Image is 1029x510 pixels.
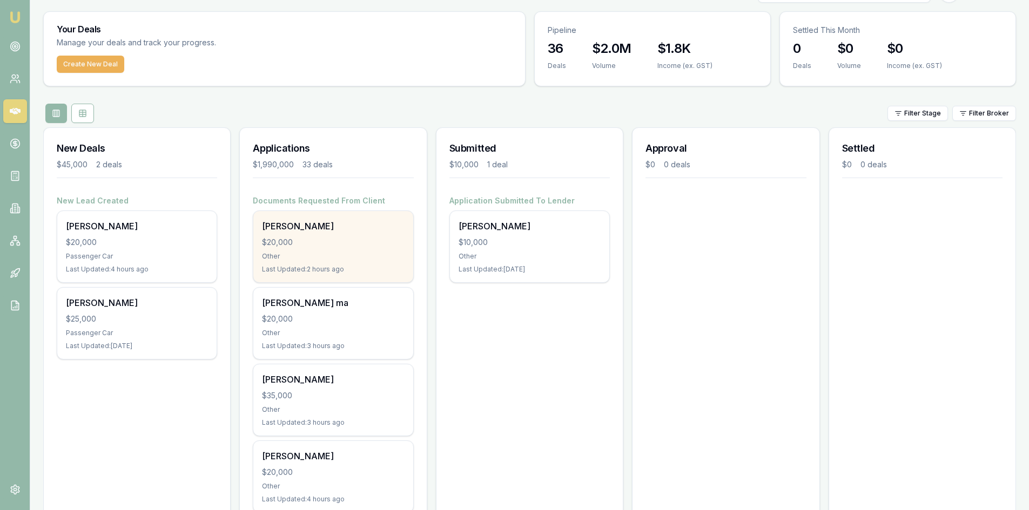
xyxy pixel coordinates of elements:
div: Volume [837,62,861,70]
button: Filter Stage [887,106,948,121]
div: [PERSON_NAME] [262,373,404,386]
div: 33 deals [302,159,333,170]
div: 0 deals [664,159,690,170]
h3: $1.8K [657,40,712,57]
h3: $0 [887,40,942,57]
div: $45,000 [57,159,88,170]
h4: New Lead Created [57,195,217,206]
span: Filter Broker [969,109,1009,118]
div: [PERSON_NAME] [262,220,404,233]
div: Volume [592,62,631,70]
div: $35,000 [262,390,404,401]
div: $20,000 [262,237,404,248]
div: 1 deal [487,159,508,170]
div: Last Updated: 3 hours ago [262,342,404,350]
div: $20,000 [66,237,208,248]
button: Filter Broker [952,106,1016,121]
div: Deals [793,62,811,70]
div: Other [459,252,601,261]
h4: Documents Requested From Client [253,195,413,206]
div: [PERSON_NAME] [262,450,404,463]
div: [PERSON_NAME] ma [262,296,404,309]
div: Last Updated: [DATE] [66,342,208,350]
div: [PERSON_NAME] [66,220,208,233]
div: 0 deals [860,159,887,170]
div: $20,000 [262,467,404,478]
div: $20,000 [262,314,404,324]
div: Passenger Car [66,329,208,337]
div: Last Updated: 4 hours ago [66,265,208,274]
h4: Application Submitted To Lender [449,195,610,206]
div: $10,000 [449,159,479,170]
div: $0 [842,159,852,170]
div: Passenger Car [66,252,208,261]
h3: Your Deals [57,25,512,33]
h3: Submitted [449,141,610,156]
p: Pipeline [548,25,757,36]
div: $1,990,000 [253,159,294,170]
div: $25,000 [66,314,208,324]
h3: Approval [645,141,806,156]
div: Income (ex. GST) [657,62,712,70]
div: [PERSON_NAME] [66,296,208,309]
div: $10,000 [459,237,601,248]
h3: Settled [842,141,1003,156]
div: [PERSON_NAME] [459,220,601,233]
div: Other [262,405,404,414]
p: Manage your deals and track your progress. [57,37,333,49]
p: Settled This Month [793,25,1003,36]
h3: $0 [837,40,861,57]
div: Other [262,252,404,261]
div: Last Updated: [DATE] [459,265,601,274]
div: 2 deals [96,159,122,170]
div: Deals [548,62,566,70]
h3: Applications [253,141,413,156]
div: Last Updated: 3 hours ago [262,418,404,427]
h3: New Deals [57,141,217,156]
button: Create New Deal [57,56,124,73]
div: Other [262,482,404,491]
div: $0 [645,159,655,170]
h3: 0 [793,40,811,57]
div: Income (ex. GST) [887,62,942,70]
span: Filter Stage [904,109,941,118]
div: Other [262,329,404,337]
div: Last Updated: 2 hours ago [262,265,404,274]
h3: $2.0M [592,40,631,57]
h3: 36 [548,40,566,57]
div: Last Updated: 4 hours ago [262,495,404,504]
img: emu-icon-u.png [9,11,22,24]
